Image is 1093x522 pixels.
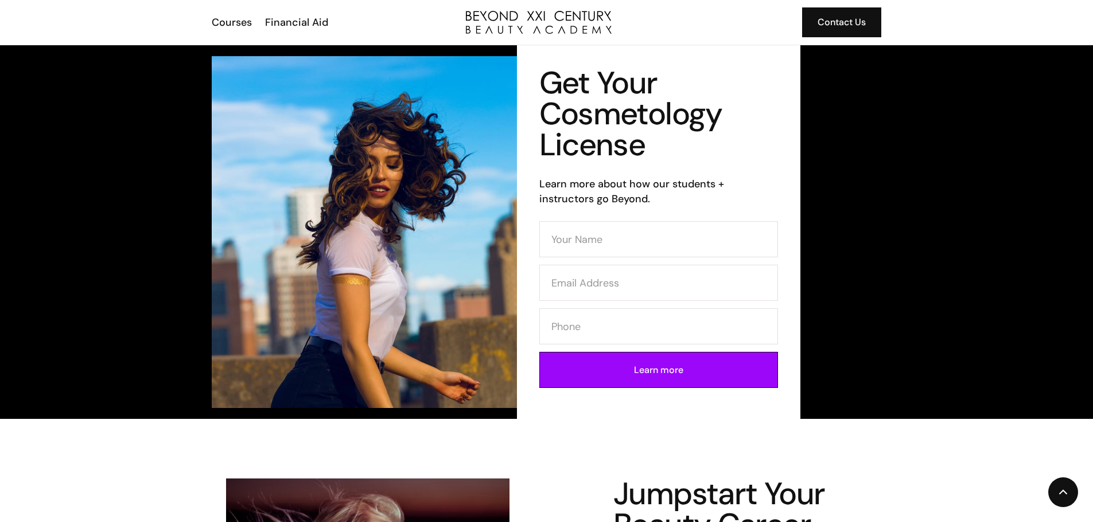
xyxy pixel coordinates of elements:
div: Courses [212,15,252,30]
input: Learn more [539,352,778,388]
a: home [466,11,612,34]
h1: Get Your Cosmetology License [539,68,778,160]
a: Contact Us [802,7,881,37]
form: Contact Form (Cosmo) [539,221,778,388]
a: Courses [204,15,258,30]
img: esthetician facial application [212,56,547,409]
div: Contact Us [818,15,866,30]
div: Financial Aid [265,15,328,30]
input: Phone [539,308,778,344]
a: Financial Aid [258,15,334,30]
h6: Learn more about how our students + instructors go Beyond. [539,176,778,206]
input: Email Address [539,265,778,301]
input: Your Name [539,221,778,257]
img: beyond logo [466,11,612,34]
